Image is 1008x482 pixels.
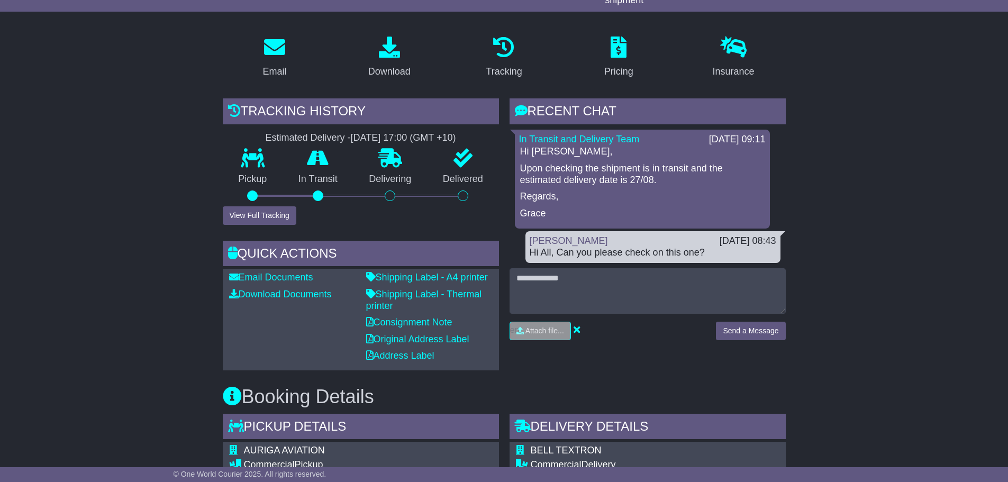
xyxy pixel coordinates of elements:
[244,459,405,471] div: Pickup
[531,445,602,456] span: BELL TEXTRON
[531,459,582,470] span: Commercial
[353,174,428,185] p: Delivering
[223,241,499,269] div: Quick Actions
[368,65,411,79] div: Download
[510,98,786,127] div: RECENT CHAT
[604,65,633,79] div: Pricing
[427,174,499,185] p: Delivered
[262,65,286,79] div: Email
[244,459,295,470] span: Commercial
[223,132,499,144] div: Estimated Delivery -
[531,459,770,471] div: Delivery
[351,132,456,144] div: [DATE] 17:00 (GMT +10)
[597,33,640,83] a: Pricing
[229,272,313,283] a: Email Documents
[520,191,765,203] p: Regards,
[283,174,353,185] p: In Transit
[223,386,786,407] h3: Booking Details
[716,322,785,340] button: Send a Message
[520,163,765,186] p: Upon checking the shipment is in transit and the estimated delivery date is 27/08.
[366,272,488,283] a: Shipping Label - A4 printer
[244,445,325,456] span: AURIGA AVIATION
[229,289,332,299] a: Download Documents
[361,33,417,83] a: Download
[713,65,755,79] div: Insurance
[720,235,776,247] div: [DATE] 08:43
[223,174,283,185] p: Pickup
[223,98,499,127] div: Tracking history
[520,208,765,220] p: Grace
[256,33,293,83] a: Email
[510,414,786,442] div: Delivery Details
[520,146,765,158] p: Hi [PERSON_NAME],
[530,235,608,246] a: [PERSON_NAME]
[709,134,766,145] div: [DATE] 09:11
[706,33,761,83] a: Insurance
[366,350,434,361] a: Address Label
[479,33,529,83] a: Tracking
[366,289,482,311] a: Shipping Label - Thermal printer
[366,334,469,344] a: Original Address Label
[530,247,776,259] div: Hi All, Can you please check on this one?
[223,414,499,442] div: Pickup Details
[486,65,522,79] div: Tracking
[366,317,452,328] a: Consignment Note
[223,206,296,225] button: View Full Tracking
[519,134,640,144] a: In Transit and Delivery Team
[174,470,326,478] span: © One World Courier 2025. All rights reserved.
